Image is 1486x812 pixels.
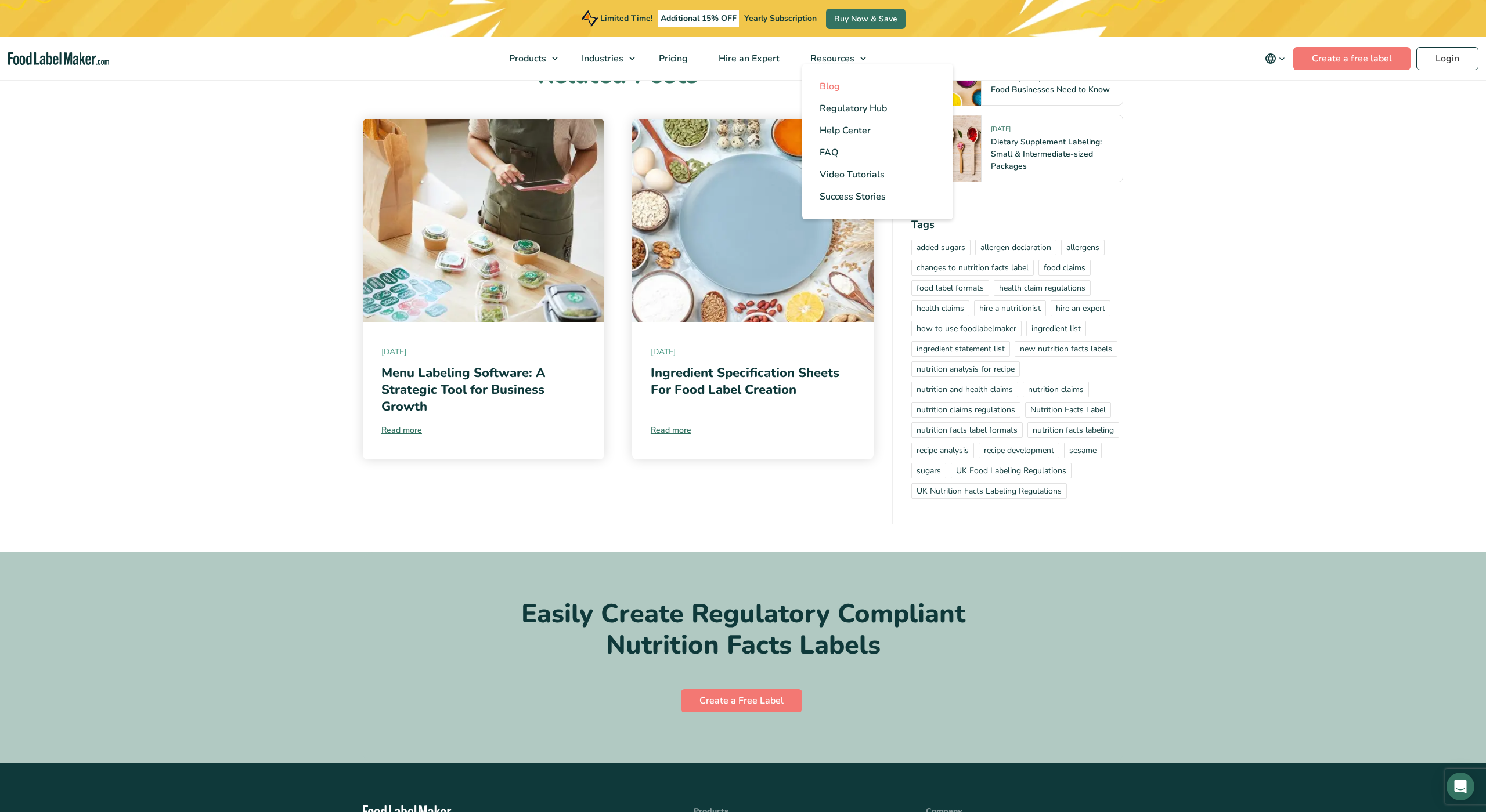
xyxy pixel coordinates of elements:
a: nutrition analysis for recipe [911,361,1020,377]
a: new nutrition facts labels [1015,341,1117,357]
a: Login [1416,47,1478,70]
a: Pricing [644,37,701,80]
span: FAQ [820,146,838,159]
a: Regulatory Hub [802,97,953,119]
a: Create a Free Label [681,689,802,712]
a: Create a free label [1293,47,1411,70]
span: Blog [820,80,840,93]
a: Buy Now & Save [826,9,906,29]
a: health claims [911,300,969,316]
a: Resources [795,37,872,80]
span: Limited Time! [600,13,652,24]
h3: Related Posts [363,60,874,92]
span: Regulatory Hub [820,102,887,115]
span: Video Tutorials [820,168,885,181]
a: Help Center [802,119,953,142]
span: Resources [807,52,856,65]
a: allergens [1061,240,1105,255]
span: [DATE] [381,346,586,358]
a: nutrition facts labeling [1027,422,1119,438]
a: nutrition and health claims [911,382,1018,397]
span: Yearly Subscription [744,13,817,24]
span: Hire an Expert [715,52,781,65]
a: Dietary Supplement Labeling: Small & Intermediate-sized Packages [991,136,1102,172]
span: Pricing [655,52,689,65]
a: added sugars [911,240,971,255]
a: Video Tutorials [802,164,953,186]
a: Products [494,37,564,80]
a: changes to nutrition facts label [911,260,1034,275]
a: recipe analysis [911,443,974,458]
a: FAQ [802,142,953,164]
a: recipe development [979,443,1059,458]
span: Additional 15% OFF [658,10,740,27]
a: sugars [911,463,946,478]
a: Read more [651,424,855,436]
a: ingredient list [1026,321,1086,336]
a: Industries [567,37,641,80]
a: food label formats [911,280,989,296]
a: Nutrition Facts Label [1025,402,1111,418]
a: Success Stories [802,186,953,208]
a: UK Food Labeling Regulations [951,463,1072,478]
a: allergen declaration [975,240,1056,255]
a: Blog [802,75,953,97]
a: how to use foodlabelmaker [911,321,1022,336]
a: food claims [1038,260,1091,275]
a: Hire an Expert [704,37,792,80]
span: [DATE] [651,346,855,358]
span: Industries [578,52,625,65]
a: nutrition facts label formats [911,422,1023,438]
a: nutrition claims [1023,382,1089,397]
span: [DATE] [991,125,1011,138]
a: UK Nutrition Facts Labeling Regulations [911,483,1067,499]
a: Read more [381,424,586,436]
span: Products [506,52,547,65]
h4: Tags [911,217,1123,233]
a: sesame [1064,443,1102,458]
div: Open Intercom Messenger [1447,773,1474,800]
span: Success Stories [820,190,886,203]
p: Easily Create Regulatory Compliant Nutrition Facts Labels [381,599,1105,661]
a: hire a nutritionist [974,300,1046,316]
a: health claim regulations [994,280,1091,296]
a: nutrition claims regulations [911,402,1020,418]
a: Menu Labeling Software: A Strategic Tool for Business Growth [381,364,546,415]
a: hire an expert [1051,300,1110,316]
a: ingredient statement list [911,341,1010,357]
span: Help Center [820,124,871,137]
a: Ingredient Specification Sheets For Food Label Creation [651,364,839,398]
